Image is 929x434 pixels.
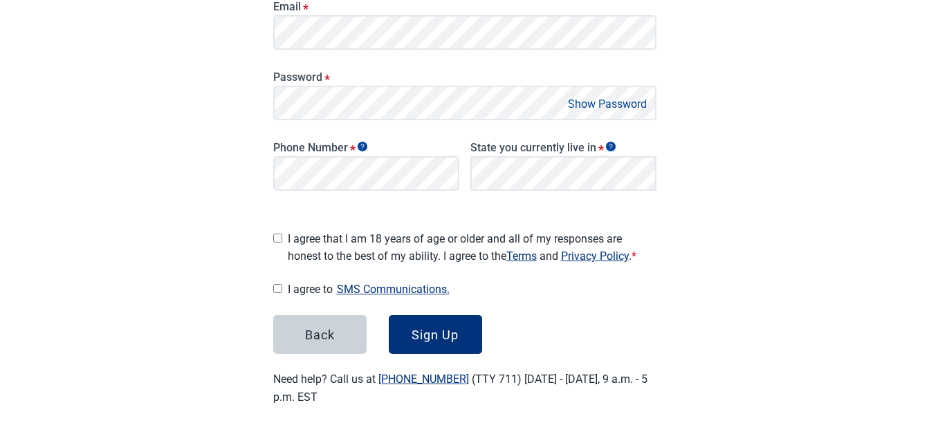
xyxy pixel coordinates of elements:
button: Back [273,315,367,354]
span: Show tooltip [358,142,367,151]
label: State you currently live in [470,141,656,154]
label: Phone Number [273,141,459,154]
a: [PHONE_NUMBER] [378,372,469,386]
a: Read our Privacy Policy [561,249,629,263]
button: Sign Up [389,315,482,354]
div: Back [305,328,335,341]
button: Show SMS communications details [333,280,454,299]
div: Sign Up [412,328,459,341]
label: Password [273,70,656,84]
span: I agree that I am 18 years of age or older and all of my responses are honest to the best of my a... [288,230,656,265]
button: Show Password [564,95,651,113]
a: Read our Terms of Service [506,249,537,263]
span: I agree to [288,280,656,299]
label: Need help? Call us at (TTY 711) [DATE] - [DATE], 9 a.m. - 5 p.m. EST [273,372,647,403]
span: Show tooltip [606,142,616,151]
